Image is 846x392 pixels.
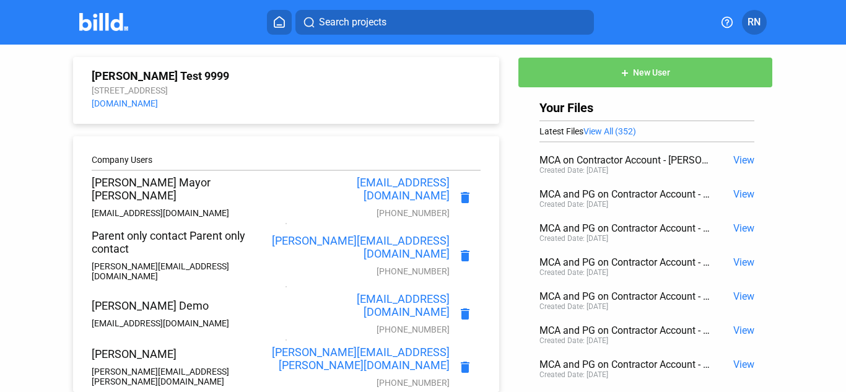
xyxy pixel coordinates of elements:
[539,126,754,136] div: Latest Files
[539,200,608,209] div: Created Date: [DATE]
[92,69,481,82] div: [PERSON_NAME] Test 9999
[539,370,608,379] div: Created Date: [DATE]
[271,292,450,318] div: [EMAIL_ADDRESS][DOMAIN_NAME]
[458,307,473,321] mat-icon: delete
[319,15,386,30] span: Search projects
[458,190,473,205] mat-icon: delete
[458,248,473,263] mat-icon: delete
[539,302,608,311] div: Created Date: [DATE]
[295,10,594,35] button: Search projects
[92,155,481,165] div: Company Users
[92,299,271,312] div: [PERSON_NAME] Demo
[733,188,754,200] span: View
[742,10,767,35] button: RN
[748,15,761,30] span: RN
[733,222,754,234] span: View
[539,324,711,336] div: MCA and PG on Contractor Account - [PERSON_NAME] Test.pdf
[271,324,450,334] div: [PHONE_NUMBER]
[539,256,711,268] div: MCA and PG on Contractor Account - [PERSON_NAME] Test.pdf
[271,346,450,372] div: [PERSON_NAME][EMAIL_ADDRESS][PERSON_NAME][DOMAIN_NAME]
[92,176,271,202] div: [PERSON_NAME] Mayor [PERSON_NAME]
[620,68,630,78] mat-icon: add
[92,347,271,360] div: [PERSON_NAME]
[539,222,711,234] div: MCA and PG on Contractor Account - [PERSON_NAME] Test.pdf
[539,290,711,302] div: MCA and PG on Contractor Account - [PERSON_NAME] Test.pdf
[539,336,608,345] div: Created Date: [DATE]
[92,367,271,386] div: [PERSON_NAME][EMAIL_ADDRESS][PERSON_NAME][DOMAIN_NAME]
[92,318,271,328] div: [EMAIL_ADDRESS][DOMAIN_NAME]
[271,234,450,260] div: [PERSON_NAME][EMAIL_ADDRESS][DOMAIN_NAME]
[271,208,450,218] div: [PHONE_NUMBER]
[539,234,608,243] div: Created Date: [DATE]
[733,324,754,336] span: View
[539,154,711,166] div: MCA on Contractor Account - [PERSON_NAME] Test.pdf
[92,85,481,95] div: [STREET_ADDRESS]
[733,256,754,268] span: View
[539,166,608,175] div: Created Date: [DATE]
[79,13,128,31] img: Billd Company Logo
[92,261,271,281] div: [PERSON_NAME][EMAIL_ADDRESS][DOMAIN_NAME]
[539,268,608,277] div: Created Date: [DATE]
[92,98,158,108] a: [DOMAIN_NAME]
[271,266,450,276] div: [PHONE_NUMBER]
[733,154,754,166] span: View
[633,68,670,78] span: New User
[518,57,773,88] button: New User
[92,208,271,218] div: [EMAIL_ADDRESS][DOMAIN_NAME]
[271,378,450,388] div: [PHONE_NUMBER]
[733,359,754,370] span: View
[458,360,473,375] mat-icon: delete
[271,176,450,202] div: [EMAIL_ADDRESS][DOMAIN_NAME]
[539,359,711,370] div: MCA and PG on Contractor Account - [PERSON_NAME] Test.pdf
[539,188,711,200] div: MCA and PG on Contractor Account - [PERSON_NAME] Test.pdf
[539,100,754,115] div: Your Files
[733,290,754,302] span: View
[92,229,271,255] div: Parent only contact Parent only contact
[583,126,636,136] span: View All (352)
